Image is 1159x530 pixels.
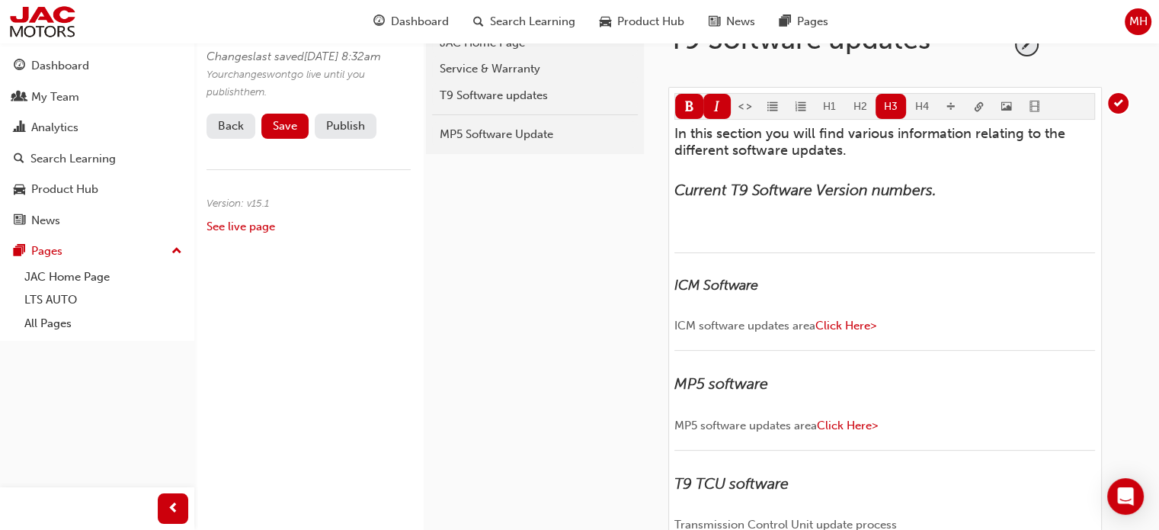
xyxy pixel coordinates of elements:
a: Click Here> [817,419,878,432]
span: pages-icon [14,245,25,259]
button: Save [261,114,309,139]
span: link-icon [974,101,985,114]
span: format_monospace-icon [740,101,751,114]
button: H4 [906,94,937,119]
span: Save [273,119,297,133]
a: See live page [207,220,275,233]
button: format_ol-icon [786,94,815,119]
div: Dashboard [31,57,89,75]
button: MH [1125,8,1151,35]
span: image-icon [1001,101,1012,114]
span: ICM software updates area [674,319,815,332]
button: image-icon [993,94,1021,119]
a: Click Here> [815,319,876,332]
a: Product Hub [6,175,188,204]
div: My Team [31,88,79,106]
span: Version: v 15 . 1 [207,197,269,210]
button: H3 [876,94,907,119]
span: format_bold-icon [684,101,695,114]
a: Back [207,114,255,139]
span: Current T9 Software Version numbers. [674,181,936,199]
span: MP5 software [674,375,768,393]
span: chart-icon [14,121,25,135]
a: search-iconSearch Learning [461,6,588,37]
span: Your changes won t go live until you publish them . [207,68,365,99]
img: jac-portal [8,5,77,39]
a: guage-iconDashboard [361,6,461,37]
span: ICM Software [674,277,758,294]
a: JAC Home Page [18,265,188,289]
button: link-icon [965,94,993,119]
span: Pages [797,13,828,31]
a: Analytics [6,114,188,142]
span: In this section you will find various information relating to the different software updates. [674,125,1069,159]
span: format_ul-icon [767,101,778,114]
button: Pages [6,237,188,265]
a: LTS AUTO [18,288,188,312]
button: format_bold-icon [675,94,703,119]
a: pages-iconPages [767,6,840,37]
span: format_italic-icon [712,101,722,114]
span: video-icon [1029,101,1040,114]
span: news-icon [14,214,25,228]
a: All Pages [18,312,188,336]
span: format_ol-icon [796,101,806,114]
span: Product Hub [617,13,684,31]
div: T9 Software updates [440,87,630,104]
a: Dashboard [6,52,188,80]
span: guage-icon [14,59,25,73]
span: car-icon [600,12,611,31]
span: Dashboard [391,13,449,31]
button: tick-icon [1108,93,1129,114]
span: people-icon [14,91,25,104]
span: News [726,13,755,31]
span: guage-icon [373,12,385,31]
button: H2 [844,94,876,119]
button: divider-icon [937,94,965,119]
span: T9 TCU software [674,475,789,493]
button: pencil-icon [1017,34,1037,55]
button: DashboardMy TeamAnalyticsSearch LearningProduct HubNews [6,49,188,237]
span: up-icon [171,242,182,262]
a: My Team [6,83,188,111]
div: Pages [31,243,62,260]
div: News [31,212,60,230]
a: car-iconProduct Hub [588,6,696,37]
button: format_monospace-icon [731,94,759,119]
div: Search Learning [30,150,116,168]
a: MP5 Software Update [432,121,638,148]
a: Service & Warranty [432,56,638,82]
button: format_italic-icon [703,94,732,119]
div: Service & Warranty [440,60,630,78]
div: MP5 Software Update [440,126,630,143]
span: news-icon [709,12,720,31]
div: Product Hub [31,181,98,198]
div: Analytics [31,119,78,137]
span: car-icon [14,183,25,197]
a: news-iconNews [696,6,767,37]
span: pages-icon [780,12,791,31]
span: Search Learning [490,13,575,31]
button: Publish [315,114,376,139]
span: divider-icon [946,101,956,114]
span: search-icon [14,153,24,166]
span: MH [1129,13,1148,31]
span: prev-icon [168,499,179,519]
button: video-icon [1020,94,1049,119]
div: T9 Software updates [668,23,1010,69]
span: search-icon [473,12,484,31]
div: Open Intercom Messenger [1107,478,1144,515]
button: format_ul-icon [759,94,787,119]
a: Search Learning [6,145,188,173]
button: H1 [815,94,845,119]
span: MP5 software updates area [674,419,817,432]
div: Changes last saved [DATE] 8:32am [207,48,405,66]
a: News [6,207,188,235]
a: T9 Software updates [432,82,638,109]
